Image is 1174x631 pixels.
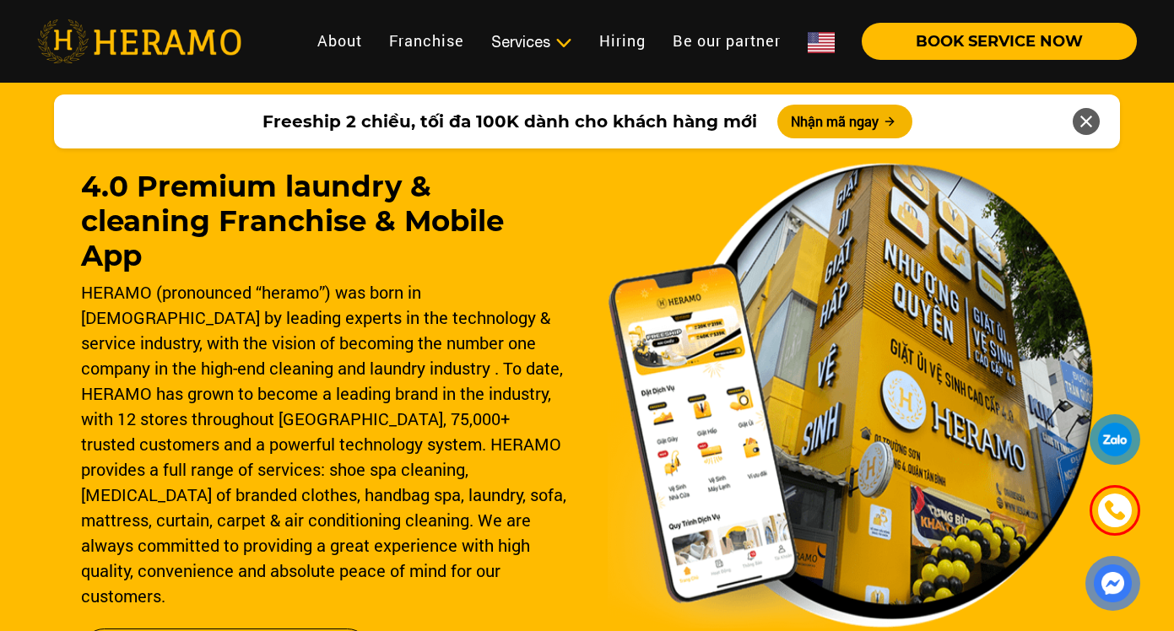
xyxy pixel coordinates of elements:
span: Freeship 2 chiều, tối đa 100K dành cho khách hàng mới [262,109,757,134]
img: phone-icon [1102,499,1127,523]
button: BOOK SERVICE NOW [862,23,1137,60]
a: Franchise [376,23,478,59]
img: banner [608,163,1094,628]
h1: 4.0 Premium laundry & cleaning Franchise & Mobile App [81,170,567,272]
a: BOOK SERVICE NOW [848,34,1137,49]
img: Flag_of_US.png [808,32,835,53]
img: heramo-logo.png [37,19,241,63]
div: Services [491,30,572,53]
a: phone-icon [1092,488,1139,534]
a: About [304,23,376,59]
img: subToggleIcon [555,35,572,51]
div: HERAMO (pronounced “heramo”) was born in [DEMOGRAPHIC_DATA] by leading experts in the technology ... [81,279,567,608]
a: Be our partner [659,23,794,59]
a: Hiring [586,23,659,59]
button: Nhận mã ngay [777,105,912,138]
